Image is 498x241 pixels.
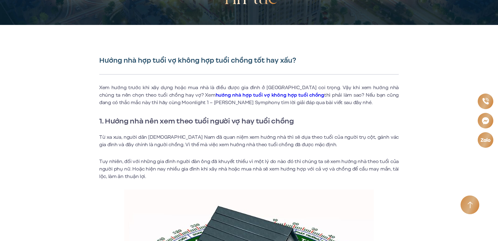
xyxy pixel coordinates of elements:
img: Messenger icon [482,117,489,124]
strong: 1. Hướng nhà nên xem theo tuổi người vợ hay tuổi chồng [99,116,294,126]
h1: Hướng nhà hợp tuổi vợ không hợp tuổi chồng tốt hay xấu? [99,56,399,65]
img: Arrow icon [467,201,473,209]
strong: hướng nhà [216,92,241,99]
p: Xem hướng trước khi xây dựng hoặc mua nhà là điều được gia đình ở [GEOGRAPHIC_DATA] coi trọng. Vậ... [99,84,399,106]
img: Zalo icon [480,138,491,142]
strong: hợp tuổi vợ không hợp tuổi chồng [242,92,324,99]
p: Từ xa xưa, người dân [DEMOGRAPHIC_DATA] Nam đã quan niệm xem hướng nhà thì sẽ dựa theo tuổi của n... [99,133,399,148]
p: Tuy nhiên, đối với những gia đình người đàn ông đã khuyết thiếu vì một lý do nào đó thì chúng ta ... [99,158,399,180]
a: hướng nhà hợp tuổi vợ không hợp tuổi chồng [216,92,324,99]
img: Phone icon [482,98,489,104]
